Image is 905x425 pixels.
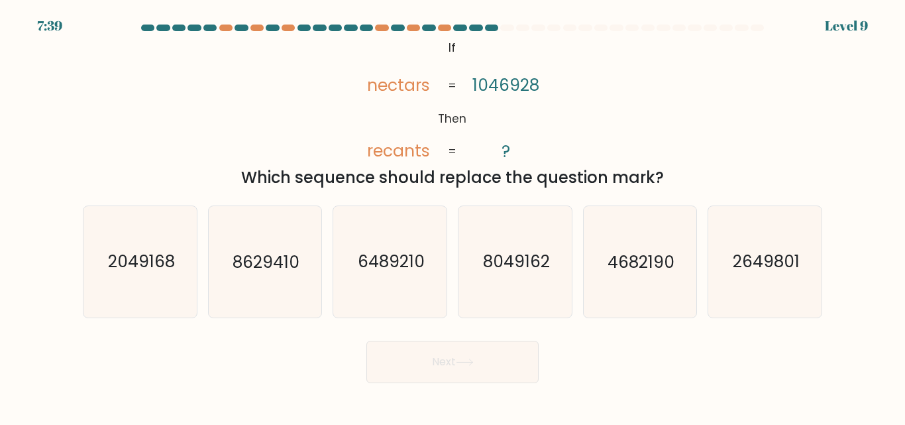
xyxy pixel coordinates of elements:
[608,251,674,274] text: 4682190
[367,140,430,163] tspan: recants
[37,16,62,36] div: 7:39
[733,251,800,274] text: 2649801
[439,111,467,127] tspan: Then
[367,74,430,97] tspan: nectars
[449,144,457,160] tspan: =
[366,341,539,383] button: Next
[825,16,868,36] div: Level 9
[449,40,456,56] tspan: If
[358,251,425,274] text: 6489210
[349,36,556,164] svg: @import url('[URL][DOMAIN_NAME]);
[473,74,540,97] tspan: 1046928
[502,140,511,163] tspan: ?
[233,251,299,274] text: 8629410
[482,251,549,274] text: 8049162
[91,166,814,190] div: Which sequence should replace the question mark?
[107,251,174,274] text: 2049168
[449,78,457,93] tspan: =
